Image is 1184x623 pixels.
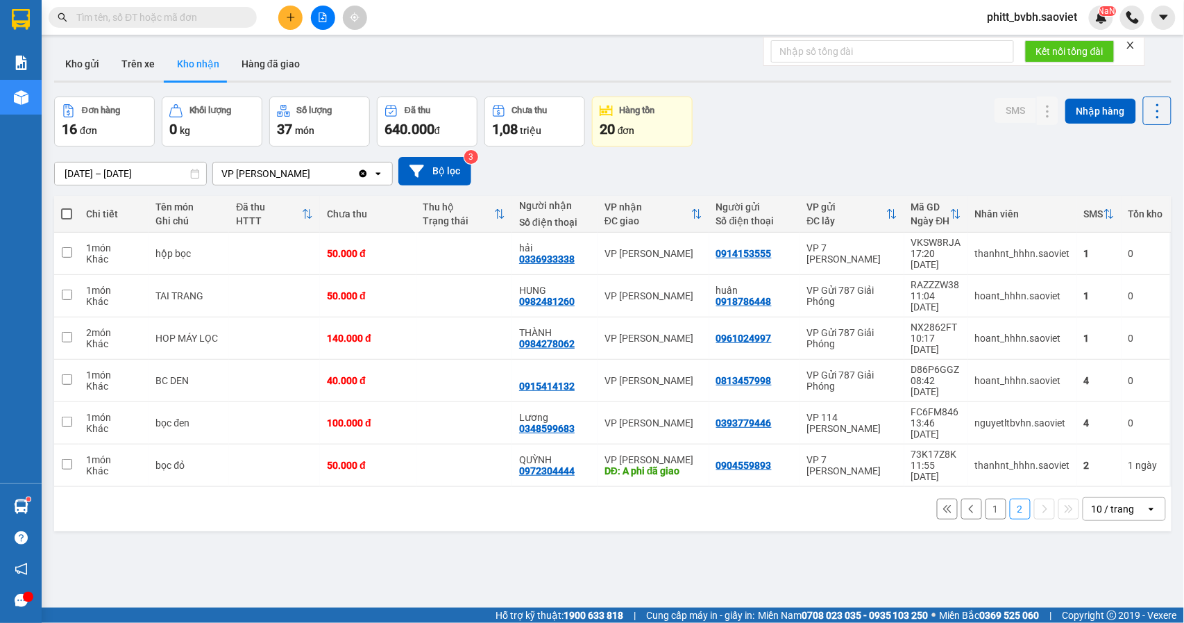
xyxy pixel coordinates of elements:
div: HTTT [236,215,302,226]
div: 100.000 đ [327,417,409,429]
div: VP [PERSON_NAME] [604,290,702,301]
div: Khác [86,296,142,307]
strong: 0369 525 060 [980,610,1040,621]
div: 40.000 đ [327,375,409,386]
div: 50.000 đ [327,460,409,471]
div: hoant_hhhn.saoviet [975,333,1070,344]
div: 1 món [86,242,142,254]
div: FC6FM846 [911,406,961,417]
div: 0 [1128,290,1163,301]
th: Toggle SortBy [1077,196,1122,233]
img: logo-vxr [12,9,30,30]
th: Toggle SortBy [416,196,512,233]
span: Cung cấp máy in - giấy in: [646,608,754,623]
div: 0 [1128,417,1163,429]
div: Đã thu [236,201,302,213]
div: 73K17Z8K [911,449,961,460]
span: notification [15,563,28,576]
div: thanhnt_hhhn.saoviet [975,248,1070,259]
span: question-circle [15,531,28,545]
div: RAZZZW38 [911,279,961,290]
div: 0918786448 [716,296,772,307]
div: Tên món [155,201,222,213]
span: món [295,125,314,136]
div: 0813457998 [716,375,772,386]
th: Toggle SortBy [904,196,968,233]
div: 0 [1128,248,1163,259]
div: 2 món [86,327,142,338]
th: Toggle SortBy [800,196,904,233]
div: Khác [86,254,142,265]
span: phitt_bvbh.saoviet [976,8,1089,26]
span: | [634,608,636,623]
span: ngày [1136,460,1158,471]
button: Nhập hàng [1065,99,1136,124]
span: đ [434,125,440,136]
div: NX2862FT [911,322,961,333]
button: Bộ lọc [398,157,471,185]
div: VP Gửi 787 Giải Phóng [807,369,897,392]
div: VP [PERSON_NAME] [604,375,702,386]
button: aim [343,6,367,30]
button: caret-down [1151,6,1176,30]
img: warehouse-icon [14,499,28,514]
div: VP 114 [PERSON_NAME] [807,412,897,434]
span: aim [350,13,360,22]
div: 0393779446 [716,417,772,429]
svg: Clear value [357,168,369,179]
div: D86P6GGZ [911,364,961,375]
span: đơn [80,125,97,136]
div: THÀNH [519,327,591,338]
div: VP Gửi 787 Giải Phóng [807,327,897,349]
div: VKSW8RJA [911,237,961,248]
strong: 1900 633 818 [564,610,623,621]
button: Chưa thu1,08 triệu [484,97,585,147]
div: 1 [1084,248,1115,259]
div: 0348599683 [519,423,575,434]
div: 50.000 đ [327,290,409,301]
span: kg [180,125,190,136]
div: Khối lượng [189,106,232,115]
span: Kết nối tổng đài [1036,44,1103,59]
div: Chưa thu [512,106,548,115]
div: hoant_hhhn.saoviet [975,375,1070,386]
div: TAI TRANG [155,290,222,301]
div: Thu hộ [423,201,494,213]
div: 0914153555 [716,248,772,259]
div: 0336933338 [519,254,575,265]
span: plus [286,13,296,22]
div: Khác [86,381,142,392]
button: plus [278,6,303,30]
div: 0915414132 [519,381,575,392]
div: nguyetltbvhn.saoviet [975,417,1070,429]
span: search [58,13,67,22]
button: Đã thu640.000đ [377,97,477,147]
div: 11:04 [DATE] [911,290,961,313]
div: 0 [1128,375,1163,386]
div: Số lượng [297,106,332,115]
button: Kho nhận [166,47,230,81]
div: Khác [86,338,142,349]
button: Hàng đã giao [230,47,311,81]
span: 640.000 [384,121,434,138]
span: message [15,594,28,607]
input: Selected VP Bảo Hà. [312,167,313,181]
div: Lương [519,412,591,423]
div: Đơn hàng [82,106,120,115]
div: bọc đen [155,417,222,429]
th: Toggle SortBy [229,196,320,233]
div: 0972304444 [519,465,575,476]
button: 1 [986,499,1006,520]
div: 0 [1128,333,1163,344]
th: Toggle SortBy [598,196,709,233]
input: Select a date range. [55,163,206,185]
span: Miền Bắc [940,608,1040,623]
sup: 3 [464,150,478,164]
input: Tìm tên, số ĐT hoặc mã đơn [76,10,240,25]
div: HUNG [519,285,591,296]
div: 1 [1128,460,1163,471]
div: 4 [1084,417,1115,429]
button: Trên xe [110,47,166,81]
div: 0982481260 [519,296,575,307]
div: 10:17 [DATE] [911,333,961,355]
